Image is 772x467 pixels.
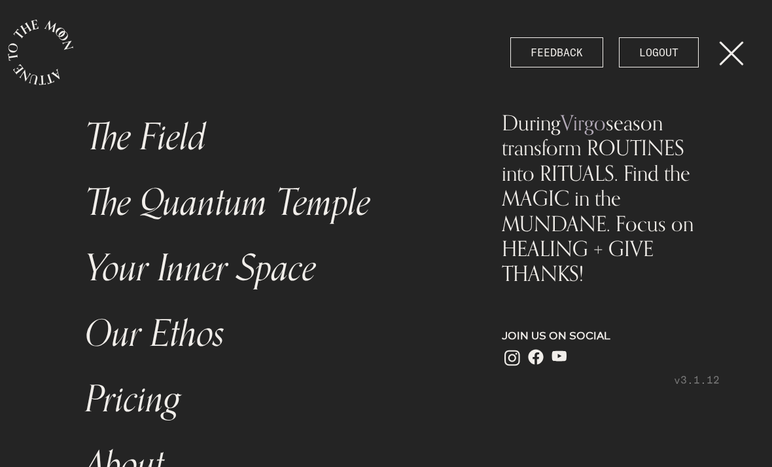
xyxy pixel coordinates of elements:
span: FEEDBACK [531,45,583,60]
a: Your Inner Space [77,236,463,301]
a: Our Ethos [77,301,463,367]
button: FEEDBACK [510,37,603,67]
div: During season transform ROUTINES into RITUALS. Find the MAGIC in the MUNDANE. Focus on HEALING + ... [502,110,720,286]
p: v3.1.12 [502,372,720,388]
span: Virgo [561,109,606,136]
a: LOGOUT [619,37,699,67]
a: The Field [77,105,463,170]
a: Pricing [77,367,463,432]
a: The Quantum Temple [77,170,463,236]
p: JOIN US ON SOCIAL [502,328,720,344]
